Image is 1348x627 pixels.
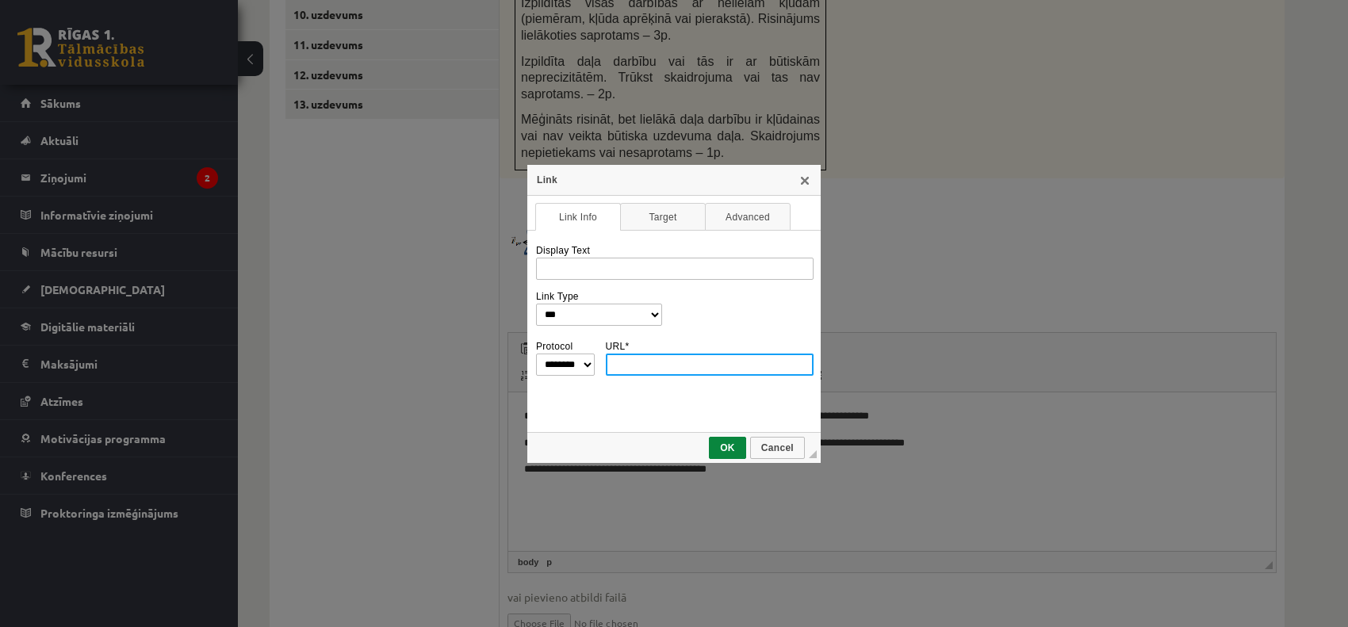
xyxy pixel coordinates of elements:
a: Cancel [750,437,805,459]
div: Link Info [535,238,813,428]
a: Close [798,174,811,186]
label: Display Text [536,245,590,256]
div: Resize [809,450,817,458]
body: Editor, wiswyg-editor-user-answer-47433963470620 [16,16,752,86]
span: Cancel [752,442,803,453]
div: Link [527,165,821,196]
label: URL [606,341,630,352]
a: Target [620,203,706,231]
a: Link Info [535,203,621,231]
a: OK [709,437,746,459]
label: Protocol [536,341,573,352]
label: Link Type [536,291,579,302]
span: OK [710,442,745,453]
a: Advanced [705,203,791,231]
